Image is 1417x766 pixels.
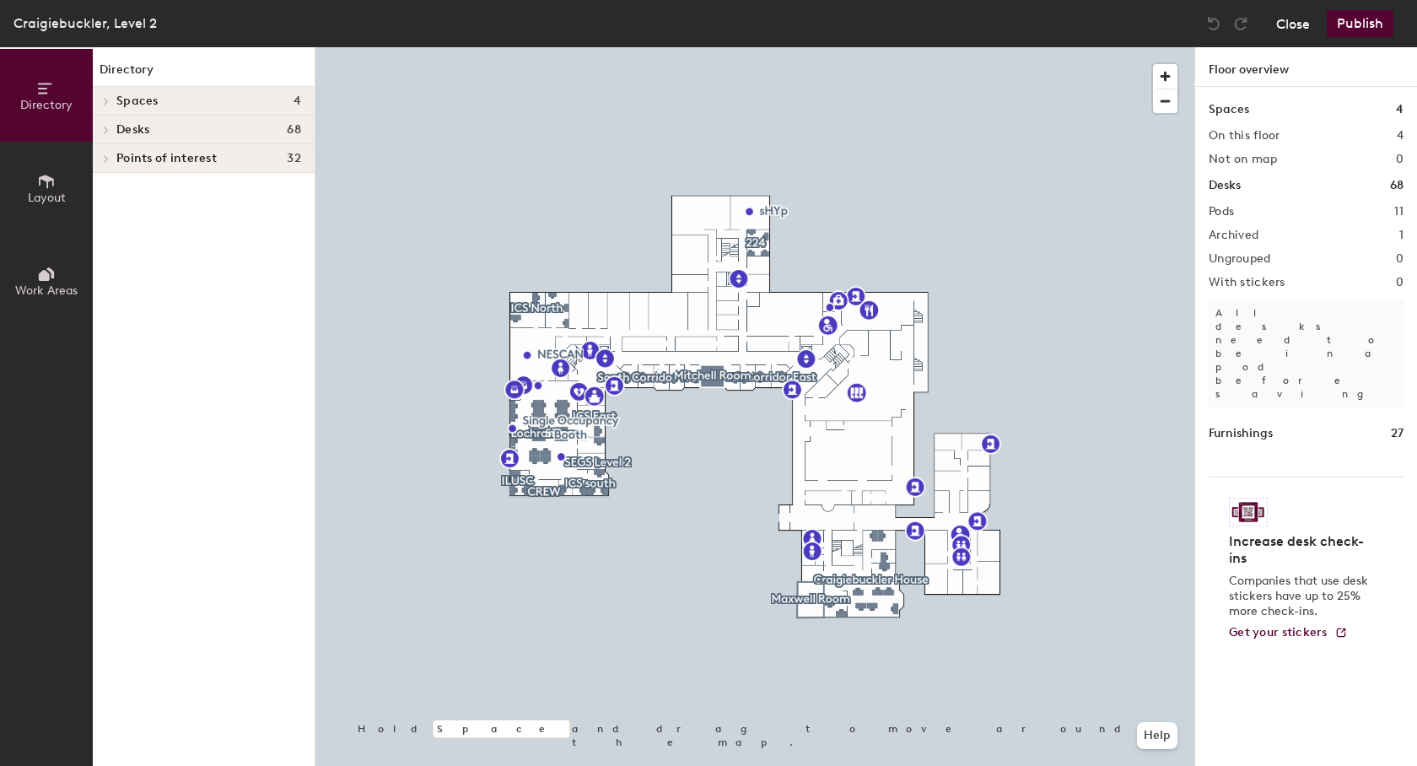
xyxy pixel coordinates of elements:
[1229,626,1348,640] a: Get your stickers
[1209,153,1277,166] h2: Not on map
[1396,153,1404,166] h2: 0
[15,283,78,298] span: Work Areas
[1399,229,1404,242] h2: 1
[1209,299,1404,407] p: All desks need to be in a pod before saving
[1209,129,1280,143] h2: On this floor
[1396,276,1404,289] h2: 0
[1195,47,1417,87] h1: Floor overview
[287,152,301,165] span: 32
[1394,205,1404,218] h2: 11
[1229,498,1268,526] img: Sticker logo
[1232,15,1249,32] img: Redo
[116,94,159,108] span: Spaces
[13,13,157,34] div: Craigiebuckler, Level 2
[93,61,315,87] h1: Directory
[1276,10,1310,37] button: Close
[1209,229,1258,242] h2: Archived
[28,191,66,205] span: Layout
[1229,625,1328,639] span: Get your stickers
[1209,424,1273,443] h1: Furnishings
[20,98,73,112] span: Directory
[1229,574,1373,619] p: Companies that use desk stickers have up to 25% more check-ins.
[1391,424,1404,443] h1: 27
[1209,276,1285,289] h2: With stickers
[287,123,301,137] span: 68
[1209,252,1271,266] h2: Ungrouped
[294,94,301,108] span: 4
[1327,10,1393,37] button: Publish
[1397,129,1404,143] h2: 4
[1396,252,1404,266] h2: 0
[1137,722,1177,749] button: Help
[1396,100,1404,119] h1: 4
[116,152,217,165] span: Points of interest
[1209,100,1249,119] h1: Spaces
[1205,15,1222,32] img: Undo
[116,123,149,137] span: Desks
[1209,205,1234,218] h2: Pods
[1390,176,1404,195] h1: 68
[1209,176,1241,195] h1: Desks
[1229,533,1373,567] h4: Increase desk check-ins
